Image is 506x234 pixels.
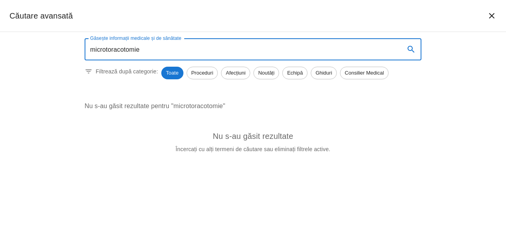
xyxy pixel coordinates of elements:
[97,145,409,153] p: Încercați cu alți termeni de căutare sau eliminați filtrele active.
[9,9,73,22] h2: Căutare avansată
[187,69,218,77] span: Proceduri
[253,67,279,79] div: Noutăți
[96,67,158,75] p: Filtrează după categorie:
[340,67,389,79] div: Consilier Medical
[254,69,279,77] span: Noutăți
[97,130,409,142] h6: Nu s-au găsit rezultate
[85,101,421,111] p: Nu s-au găsit rezultate pentru "microtoracotomie"
[283,69,307,77] span: Echipă
[311,69,336,77] span: Ghiduri
[187,67,218,79] div: Proceduri
[402,40,421,59] button: search
[282,67,308,79] div: Echipă
[221,69,250,77] span: Afecțiuni
[90,35,181,41] label: Găsește informații medicale și de sănătate
[311,67,337,79] div: Ghiduri
[340,69,388,77] span: Consilier Medical
[482,6,501,25] button: închide căutarea
[85,38,398,60] input: Introduceți un termen pentru căutare...
[221,67,250,79] div: Afecțiuni
[161,67,183,79] div: Toate
[161,69,183,77] span: Toate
